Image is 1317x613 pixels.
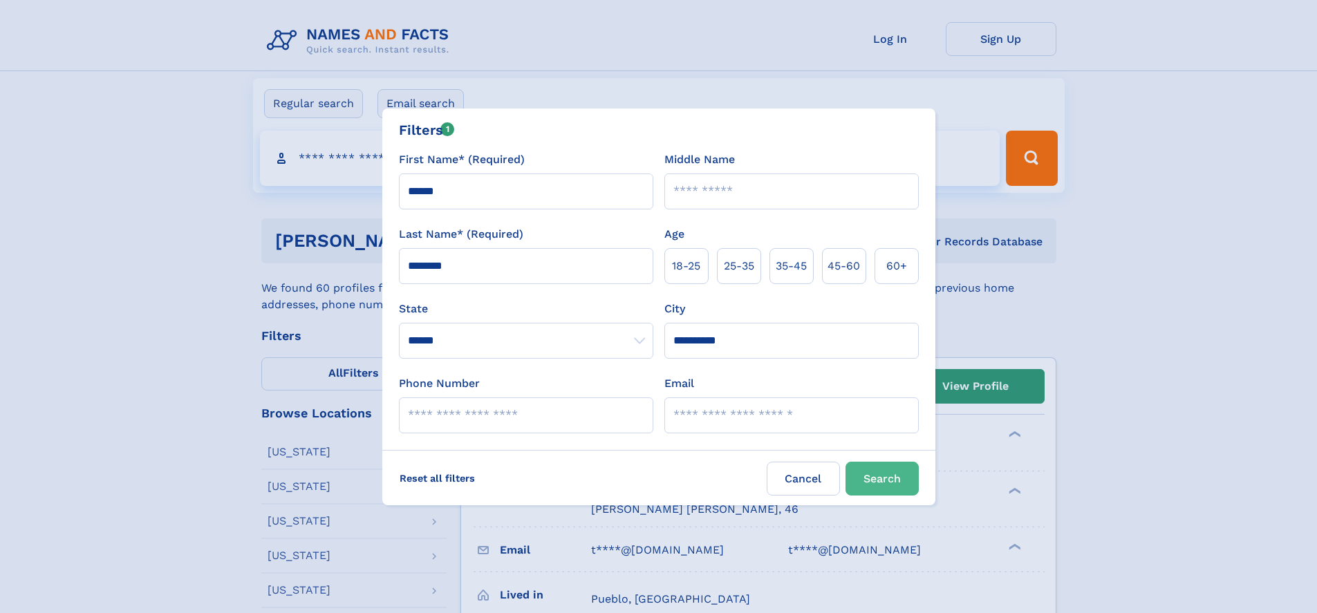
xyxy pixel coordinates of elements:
span: 45‑60 [828,258,860,274]
label: Middle Name [664,151,735,168]
div: Filters [399,120,455,140]
label: Cancel [767,462,840,496]
label: Email [664,375,694,392]
label: Phone Number [399,375,480,392]
label: Age [664,226,684,243]
span: 25‑35 [724,258,754,274]
label: State [399,301,653,317]
span: 60+ [886,258,907,274]
label: Last Name* (Required) [399,226,523,243]
label: First Name* (Required) [399,151,525,168]
label: City [664,301,685,317]
span: 18‑25 [672,258,700,274]
label: Reset all filters [391,462,484,495]
button: Search [846,462,919,496]
span: 35‑45 [776,258,807,274]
